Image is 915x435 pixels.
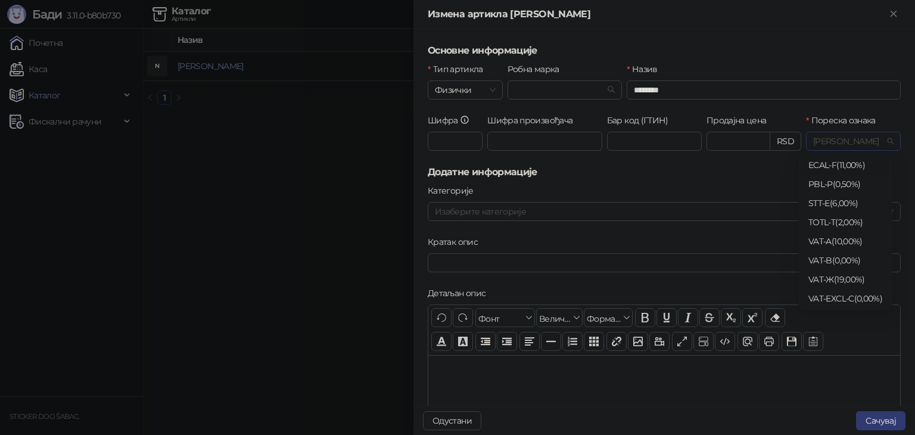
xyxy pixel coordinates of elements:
button: Боја текста [431,332,452,351]
button: Прикажи блокове [693,332,714,351]
button: Искошено [678,308,698,327]
div: VAT - Ж ( 19,00 %) [808,273,882,286]
button: Сачувај [782,332,802,351]
button: Понови [453,308,473,327]
button: Боја позадине [453,332,473,351]
button: Приказ преко целог екрана [672,332,692,351]
button: Експонент [742,308,762,327]
label: Категорије [428,184,481,197]
button: Листа [562,332,583,351]
button: Извлачење [475,332,496,351]
label: Кратак опис [428,235,485,248]
button: Прецртано [699,308,720,327]
input: Назив [627,80,901,100]
div: Измена артикла [PERSON_NAME] [428,7,886,21]
h5: Основне информације [428,44,901,58]
div: RSD [770,132,801,151]
button: Close [886,7,901,21]
button: Шаблон [803,332,823,351]
button: Подебљано [635,308,655,327]
h5: Додатне информације [428,165,901,179]
button: Одустани [423,411,481,430]
div: ECAL - F ( 11,00 %) [808,159,882,172]
label: Назив [627,63,665,76]
input: Шифра произвођача [487,132,602,151]
button: Формати [584,308,633,327]
button: Слика [628,332,648,351]
span: А [813,132,894,150]
button: Подвучено [656,308,677,327]
button: Уклони формат [765,308,785,327]
button: Штампај [759,332,779,351]
button: Величина [536,308,583,327]
input: Кратак опис [428,253,901,272]
label: Тип артикла [428,63,490,76]
label: Бар код (ГТИН) [607,114,676,127]
button: Веза [606,332,627,351]
button: Видео [649,332,670,351]
button: Увлачење [497,332,517,351]
button: Индексирано [721,308,741,327]
label: Робна марка [508,63,567,76]
button: Приказ кода [715,332,735,351]
div: VAT - B ( 0,00 %) [808,254,882,267]
label: Шифра [428,114,477,127]
button: Преглед [737,332,758,351]
div: TOTL - T ( 2,00 %) [808,216,882,229]
div: VAT-EXCL - C ( 0,00 %) [808,292,882,305]
div: STT - E ( 6,00 %) [808,197,882,210]
div: VAT - A ( 10,00 %) [808,235,882,248]
label: Детаљан опис [428,287,493,300]
input: Робна марка [515,81,605,99]
input: Бар код (ГТИН) [607,132,702,151]
button: Табела [584,332,604,351]
label: Шифра произвођача [487,114,580,127]
label: Продајна цена [707,114,774,127]
div: PBL - P ( 0,50 %) [808,178,882,191]
button: Фонт [475,308,535,327]
label: Пореска ознака [806,114,883,127]
span: Физички [435,81,496,99]
button: Поравнање [519,332,540,351]
button: Поврати [431,308,452,327]
button: Сачувај [856,411,905,430]
button: Хоризонтална линија [541,332,561,351]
